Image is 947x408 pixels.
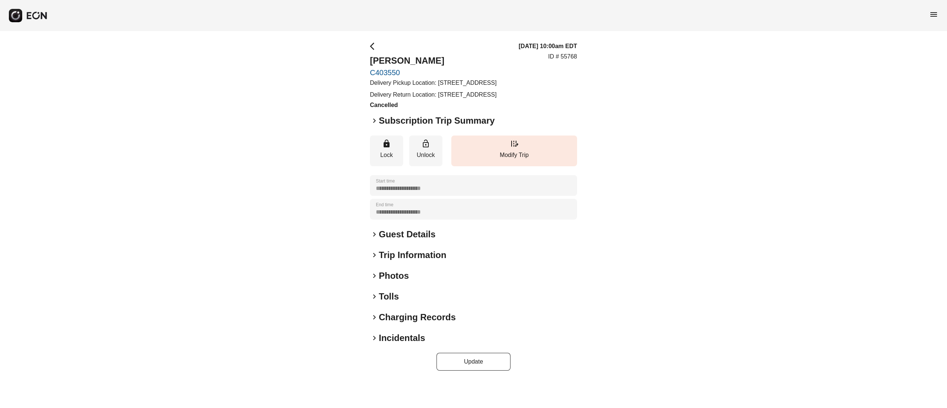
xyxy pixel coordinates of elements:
button: Lock [370,136,403,166]
h2: Subscription Trip Summary [379,115,495,127]
button: Modify Trip [451,136,577,166]
span: keyboard_arrow_right [370,334,379,342]
h2: Tolls [379,291,399,302]
button: Unlock [409,136,442,166]
p: Lock [374,151,400,160]
span: keyboard_arrow_right [370,292,379,301]
span: keyboard_arrow_right [370,116,379,125]
span: keyboard_arrow_right [370,313,379,322]
p: Delivery Pickup Location: [STREET_ADDRESS] [370,78,496,87]
span: lock [382,139,391,148]
h2: Trip Information [379,249,446,261]
span: arrow_back_ios [370,42,379,51]
p: Modify Trip [455,151,573,160]
span: menu [929,10,938,19]
span: lock_open [421,139,430,148]
span: keyboard_arrow_right [370,251,379,260]
h2: Guest Details [379,228,435,240]
p: Unlock [413,151,439,160]
button: Update [437,353,510,371]
h2: [PERSON_NAME] [370,55,496,67]
h2: Photos [379,270,409,282]
p: ID # 55768 [548,52,577,61]
span: keyboard_arrow_right [370,230,379,239]
a: C403550 [370,68,496,77]
p: Delivery Return Location: [STREET_ADDRESS] [370,90,496,99]
h2: Charging Records [379,311,456,323]
h3: Cancelled [370,101,496,110]
h3: [DATE] 10:00am EDT [519,42,577,51]
span: edit_road [510,139,519,148]
span: keyboard_arrow_right [370,271,379,280]
h2: Incidentals [379,332,425,344]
